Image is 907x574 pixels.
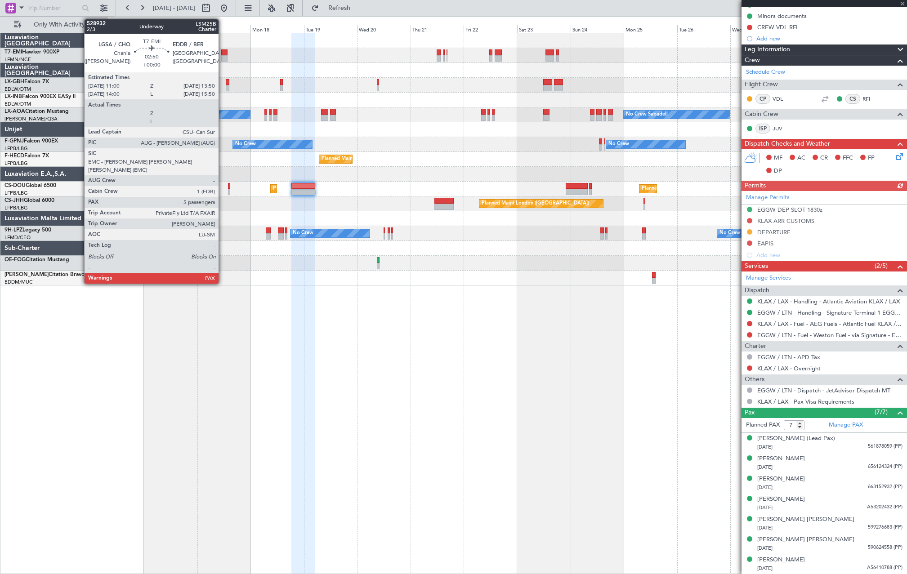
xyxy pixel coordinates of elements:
[304,25,357,33] div: Tue 19
[797,154,805,163] span: AC
[774,154,782,163] span: MF
[411,25,464,33] div: Thu 21
[4,160,28,167] a: LFPB/LBG
[745,55,760,66] span: Crew
[4,153,24,159] span: F-HECD
[23,22,95,28] span: Only With Activity
[4,145,28,152] a: LFPB/LBG
[4,198,24,203] span: CS-JHH
[133,227,153,240] div: No Crew
[4,49,59,55] a: T7-EMIHawker 900XP
[867,564,903,572] span: A56410788 (PP)
[757,298,900,305] a: KLAX / LAX - Handling - Atlantic Aviation KLAX / LAX
[745,341,766,352] span: Charter
[571,25,624,33] div: Sun 24
[4,94,22,99] span: LX-INB
[464,25,517,33] div: Fri 22
[757,495,805,504] div: [PERSON_NAME]
[862,95,883,103] a: RFI
[745,109,778,120] span: Cabin Crew
[4,109,25,114] span: LX-AOA
[845,94,860,104] div: CS
[745,261,768,271] span: Services
[235,138,256,151] div: No Crew
[757,565,773,572] span: [DATE]
[4,101,31,107] a: EDLW/DTM
[757,320,903,328] a: KLAX / LAX - Fuel - AEG Fuels - Atlantic Fuel KLAX / LAX
[4,86,31,93] a: EDLW/DTM
[624,25,677,33] div: Mon 25
[756,35,903,42] div: Add new
[273,182,415,196] div: Planned Maint [GEOGRAPHIC_DATA] ([GEOGRAPHIC_DATA])
[843,154,853,163] span: FFC
[757,353,820,361] a: EGGW / LTN - APD Tax
[868,483,903,491] span: 663152932 (PP)
[4,205,28,211] a: LFPB/LBG
[4,79,49,85] a: LX-GBHFalcon 7X
[153,4,195,12] span: [DATE] - [DATE]
[757,464,773,471] span: [DATE]
[867,503,903,511] span: A53202432 (PP)
[757,365,821,372] a: KLAX / LAX - Overnight
[719,227,740,240] div: No Crew
[4,138,58,144] a: F-GPNJFalcon 900EX
[4,56,31,63] a: LFMN/NCE
[875,261,888,271] span: (2/5)
[4,190,28,196] a: LFPB/LBG
[4,227,22,233] span: 9H-LPZ
[746,68,785,77] a: Schedule Crew
[4,183,56,188] a: CS-DOUGlobal 6500
[745,374,764,385] span: Others
[755,124,770,133] div: ISP
[4,94,76,99] a: LX-INBFalcon 900EX EASy II
[757,434,835,443] div: [PERSON_NAME] (Lead Pax)
[293,227,313,240] div: No Crew
[757,23,798,31] div: CREW VDL RFI
[4,272,85,277] a: [PERSON_NAME]Citation Bravo
[757,454,805,463] div: [PERSON_NAME]
[757,545,773,552] span: [DATE]
[868,154,875,163] span: FP
[626,108,668,121] div: No Crew Sabadell
[357,25,411,33] div: Wed 20
[307,1,361,15] button: Refresh
[820,154,828,163] span: CR
[4,279,33,285] a: EDDM/MUC
[757,484,773,491] span: [DATE]
[10,18,98,32] button: Only With Activity
[868,463,903,471] span: 656124324 (PP)
[757,475,805,484] div: [PERSON_NAME]
[250,25,304,33] div: Mon 18
[757,331,903,339] a: EGGW / LTN - Fuel - Weston Fuel - via Signature - EGGW/LTN
[146,108,215,121] div: No Crew Luxembourg (Findel)
[4,183,26,188] span: CS-DOU
[482,197,589,210] div: Planned Maint London ([GEOGRAPHIC_DATA])
[4,257,69,263] a: OE-FOGCitation Mustang
[745,80,778,90] span: Flight Crew
[745,285,769,296] span: Dispatch
[322,152,463,166] div: Planned Maint [GEOGRAPHIC_DATA] ([GEOGRAPHIC_DATA])
[829,421,863,430] a: Manage PAX
[868,443,903,450] span: 561878059 (PP)
[773,95,793,103] a: VDL
[4,138,24,144] span: F-GPNJ
[642,182,783,196] div: Planned Maint [GEOGRAPHIC_DATA] ([GEOGRAPHIC_DATA])
[745,139,830,149] span: Dispatch Checks and Weather
[109,18,124,26] div: [DATE]
[757,309,903,316] a: EGGW / LTN - Handling - Signature Terminal 1 EGGW / LTN
[4,153,49,159] a: F-HECDFalcon 7X
[4,257,26,263] span: OE-FOG
[4,109,69,114] a: LX-AOACitation Mustang
[774,167,782,176] span: DP
[730,25,784,33] div: Wed 27
[746,421,780,430] label: Planned PAX
[868,544,903,552] span: 590624558 (PP)
[144,25,197,33] div: Sat 16
[757,398,854,405] a: KLAX / LAX - Pax Visa Requirements
[757,525,773,531] span: [DATE]
[677,25,731,33] div: Tue 26
[745,408,755,418] span: Pax
[757,387,890,394] a: EGGW / LTN - Dispatch - JetAdvisor Dispatch MT
[608,138,629,151] div: No Crew
[757,504,773,511] span: [DATE]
